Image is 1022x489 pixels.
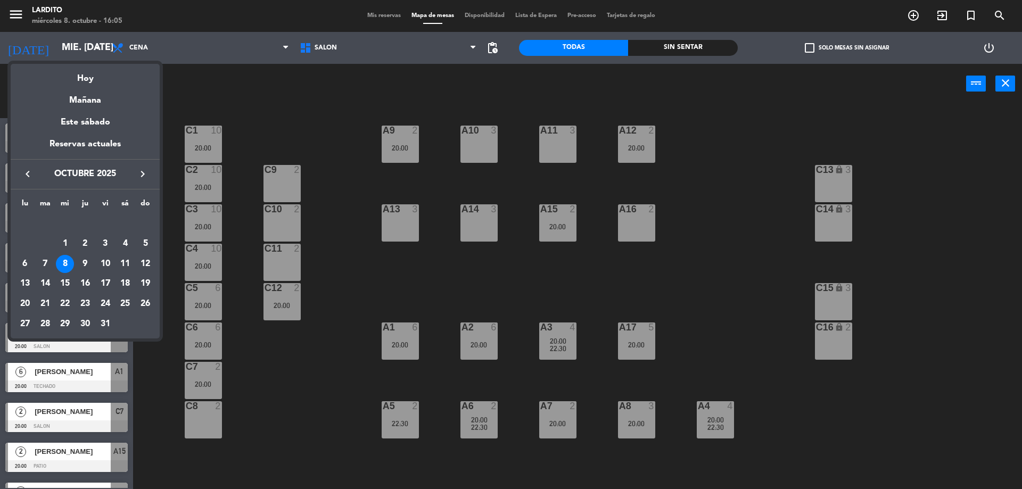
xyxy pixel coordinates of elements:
i: keyboard_arrow_left [21,168,34,180]
div: 19 [136,275,154,293]
div: 6 [16,255,34,273]
div: Este sábado [11,107,160,137]
td: 8 de octubre de 2025 [55,254,75,274]
div: 29 [56,315,74,333]
div: 31 [96,315,114,333]
button: keyboard_arrow_right [133,167,152,181]
div: Reservas actuales [11,137,160,159]
div: 26 [136,295,154,313]
td: 6 de octubre de 2025 [15,254,35,274]
td: 2 de octubre de 2025 [75,234,95,254]
td: 12 de octubre de 2025 [135,254,155,274]
th: lunes [15,197,35,214]
th: jueves [75,197,95,214]
td: 26 de octubre de 2025 [135,294,155,314]
td: 17 de octubre de 2025 [95,273,116,294]
div: 11 [116,255,134,273]
td: 7 de octubre de 2025 [35,254,55,274]
div: 20 [16,295,34,313]
div: 1 [56,235,74,253]
td: 10 de octubre de 2025 [95,254,116,274]
div: 28 [36,315,54,333]
td: 11 de octubre de 2025 [116,254,136,274]
td: 19 de octubre de 2025 [135,273,155,294]
div: 9 [76,255,94,273]
th: martes [35,197,55,214]
td: 13 de octubre de 2025 [15,273,35,294]
div: 3 [96,235,114,253]
div: 22 [56,295,74,313]
td: 4 de octubre de 2025 [116,234,136,254]
div: 25 [116,295,134,313]
span: octubre 2025 [37,167,133,181]
div: 8 [56,255,74,273]
button: keyboard_arrow_left [18,167,37,181]
div: 7 [36,255,54,273]
th: viernes [95,197,116,214]
div: 12 [136,255,154,273]
td: 18 de octubre de 2025 [116,273,136,294]
th: domingo [135,197,155,214]
td: 28 de octubre de 2025 [35,314,55,334]
div: 14 [36,275,54,293]
td: 21 de octubre de 2025 [35,294,55,314]
td: 5 de octubre de 2025 [135,234,155,254]
td: 24 de octubre de 2025 [95,294,116,314]
div: 4 [116,235,134,253]
div: 24 [96,295,114,313]
td: 29 de octubre de 2025 [55,314,75,334]
td: 15 de octubre de 2025 [55,273,75,294]
div: 30 [76,315,94,333]
div: Mañana [11,86,160,107]
div: 13 [16,275,34,293]
th: miércoles [55,197,75,214]
div: 18 [116,275,134,293]
div: 16 [76,275,94,293]
div: 27 [16,315,34,333]
div: 23 [76,295,94,313]
div: 21 [36,295,54,313]
div: 17 [96,275,114,293]
div: Hoy [11,64,160,86]
div: 2 [76,235,94,253]
td: 31 de octubre de 2025 [95,314,116,334]
td: 1 de octubre de 2025 [55,234,75,254]
div: 5 [136,235,154,253]
td: 23 de octubre de 2025 [75,294,95,314]
div: 10 [96,255,114,273]
td: 25 de octubre de 2025 [116,294,136,314]
td: 9 de octubre de 2025 [75,254,95,274]
td: OCT. [15,213,155,234]
td: 14 de octubre de 2025 [35,273,55,294]
td: 20 de octubre de 2025 [15,294,35,314]
div: 15 [56,275,74,293]
i: keyboard_arrow_right [136,168,149,180]
td: 27 de octubre de 2025 [15,314,35,334]
td: 22 de octubre de 2025 [55,294,75,314]
td: 16 de octubre de 2025 [75,273,95,294]
th: sábado [116,197,136,214]
td: 3 de octubre de 2025 [95,234,116,254]
td: 30 de octubre de 2025 [75,314,95,334]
